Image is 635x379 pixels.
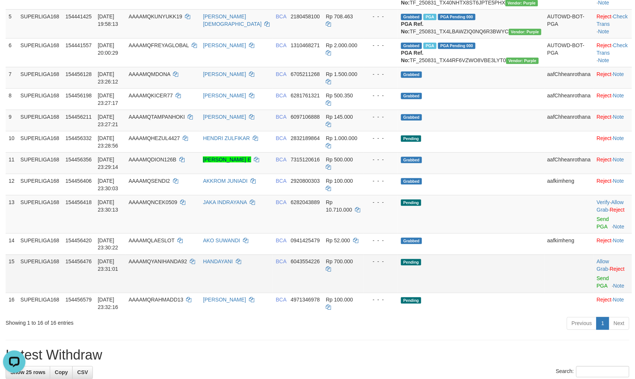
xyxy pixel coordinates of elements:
td: SUPERLIGA168 [18,110,63,131]
td: 11 [6,152,18,174]
span: AAAAMQRAHMADD13 [129,297,183,303]
td: aafChheanrothana [544,67,594,88]
span: AAAAMQHEZUL4427 [129,135,180,141]
span: BCA [276,93,286,98]
td: SUPERLIGA168 [18,255,63,293]
div: Showing 1 to 16 of 16 entries [6,316,259,327]
td: SUPERLIGA168 [18,67,63,88]
span: [DATE] 20:00:29 [98,42,118,56]
span: 154456418 [66,199,92,205]
a: HANDAYANI [203,259,233,265]
span: Rp 700.000 [326,259,353,265]
td: · [594,152,632,174]
a: Reject [597,71,612,77]
td: SUPERLIGA168 [18,195,63,233]
span: [DATE] 23:30:13 [98,199,118,213]
span: BCA [276,135,286,141]
span: AAAAMQLAESLOT [129,237,175,243]
span: AAAAMQTAMPANHOKI [129,114,185,120]
div: - - - [367,113,395,121]
span: 154456420 [66,237,92,243]
td: 9 [6,110,18,131]
span: Rp 100.000 [326,297,353,303]
a: Note [613,114,624,120]
a: Note [613,297,624,303]
span: [DATE] 23:30:03 [98,178,118,191]
span: Rp 500.350 [326,93,353,98]
td: aafkimheng [544,233,594,255]
a: Reject [597,157,612,163]
td: SUPERLIGA168 [18,38,63,67]
span: [DATE] 23:28:56 [98,135,118,149]
span: Copy 6097106888 to clipboard [291,114,320,120]
td: · [594,174,632,195]
span: Copy 6281761321 to clipboard [291,93,320,98]
a: 1 [596,317,609,330]
a: Reject [597,93,612,98]
a: Check Trans [597,42,628,56]
span: PGA Pending [438,14,476,20]
a: [PERSON_NAME] E [203,157,251,163]
a: Allow Grab [597,259,609,272]
span: Grabbed [401,157,422,163]
span: Rp 10.710.000 [326,199,352,213]
span: [DATE] 23:31:01 [98,259,118,272]
div: - - - [367,70,395,78]
a: Note [613,135,624,141]
span: AAAAMQMDONA [129,71,170,77]
span: CSV [77,370,88,376]
span: Copy 4971346978 to clipboard [291,297,320,303]
a: AKO SUWANDI [203,237,240,243]
span: · [597,199,624,213]
a: AKKROM JUNIADI [203,178,247,184]
span: AAAAMQKICER77 [129,93,173,98]
div: - - - [367,258,395,266]
span: BCA [276,42,286,48]
span: Rp 2.000.000 [326,42,358,48]
a: [PERSON_NAME] [203,114,246,120]
span: Copy 1310468271 to clipboard [291,42,320,48]
td: AUTOWD-BOT-PGA [544,38,594,67]
td: 15 [6,255,18,293]
td: TF_250831_TX4LBAWZIQ0NQ6R3BWYC [398,9,544,38]
span: Grabbed [401,43,422,49]
span: 154456128 [66,71,92,77]
td: SUPERLIGA168 [18,88,63,110]
td: 16 [6,293,18,314]
a: Reject [597,42,612,48]
div: - - - [367,156,395,163]
label: Search: [556,366,629,378]
td: aafkimheng [544,174,594,195]
a: Reject [597,114,612,120]
td: · [594,293,632,314]
span: BCA [276,114,286,120]
span: Grabbed [401,178,422,185]
td: SUPERLIGA168 [18,9,63,38]
h1: Latest Withdraw [6,348,629,363]
a: Note [613,157,624,163]
td: aafChheanrothana [544,152,594,174]
td: · · [594,195,632,233]
div: - - - [367,177,395,185]
span: Copy [55,370,68,376]
td: · · [594,38,632,67]
span: Copy 6705211268 to clipboard [291,71,320,77]
td: 10 [6,131,18,152]
a: [PERSON_NAME] [203,71,246,77]
span: [DATE] 23:27:21 [98,114,118,127]
span: Rp 100.000 [326,178,353,184]
span: BCA [276,237,286,243]
td: 14 [6,233,18,255]
a: CSV [72,366,93,379]
span: [DATE] 23:30:22 [98,237,118,251]
span: Grabbed [401,14,422,20]
td: SUPERLIGA168 [18,152,63,174]
span: AAAAMQNCEK0509 [129,199,177,205]
a: Send PGA [597,276,609,289]
span: BCA [276,157,286,163]
a: Verify [597,199,610,205]
td: AUTOWD-BOT-PGA [544,9,594,38]
a: Note [613,237,624,243]
td: · [594,131,632,152]
span: AAAAMQDION126B [129,157,177,163]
